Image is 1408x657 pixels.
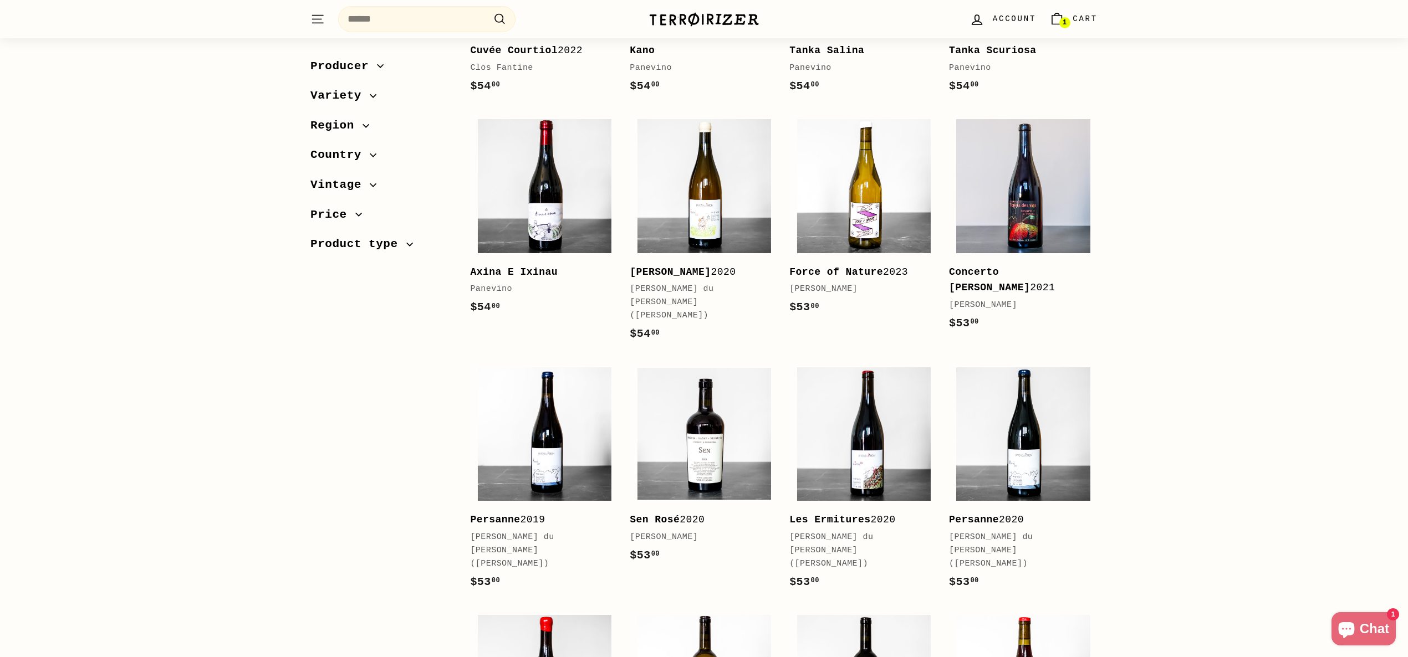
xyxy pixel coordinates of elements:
[470,80,500,93] span: $54
[470,301,500,314] span: $54
[470,61,608,75] div: Clos Fantine
[470,112,619,327] a: Axina E Ixinau Panevino
[1043,3,1104,35] a: Cart
[310,173,452,203] button: Vintage
[651,81,660,89] sup: 00
[492,81,500,89] sup: 00
[630,80,660,93] span: $54
[310,87,370,106] span: Variety
[470,266,558,278] b: Axina E Ixinau
[310,116,363,135] span: Region
[789,512,927,528] div: 2020
[970,81,978,89] sup: 00
[630,264,767,280] div: 2020
[949,576,979,588] span: $53
[949,61,1086,75] div: Panevino
[949,45,1037,56] b: Tanka Scuriosa
[630,112,778,354] a: [PERSON_NAME]2020[PERSON_NAME] du [PERSON_NAME] ([PERSON_NAME])
[789,576,819,588] span: $53
[310,114,452,143] button: Region
[470,576,500,588] span: $53
[470,283,608,296] div: Panevino
[630,531,767,544] div: [PERSON_NAME]
[949,531,1086,571] div: [PERSON_NAME] du [PERSON_NAME] ([PERSON_NAME])
[1063,19,1067,27] span: 1
[630,61,767,75] div: Panevino
[949,112,1098,343] a: Concerto [PERSON_NAME]2021[PERSON_NAME]
[789,80,819,93] span: $54
[949,266,1030,294] b: Concerto [PERSON_NAME]
[492,577,500,584] sup: 00
[630,45,655,56] b: Kano
[789,283,927,296] div: [PERSON_NAME]
[811,302,819,310] sup: 00
[651,550,660,558] sup: 00
[789,61,927,75] div: Panevino
[310,176,370,194] span: Vintage
[630,283,767,322] div: [PERSON_NAME] du [PERSON_NAME] ([PERSON_NAME])
[492,302,500,310] sup: 00
[949,512,1086,528] div: 2020
[949,299,1086,312] div: [PERSON_NAME]
[470,360,619,602] a: Persanne2019[PERSON_NAME] du [PERSON_NAME] ([PERSON_NAME])
[949,264,1086,296] div: 2021
[470,43,608,59] div: 2022
[630,549,660,562] span: $53
[470,512,608,528] div: 2019
[949,80,979,93] span: $54
[789,264,927,280] div: 2023
[630,514,680,525] b: Sen Rosé
[630,327,660,340] span: $54
[470,531,608,571] div: [PERSON_NAME] du [PERSON_NAME] ([PERSON_NAME])
[789,266,883,278] b: Force of Nature
[949,317,979,330] span: $53
[310,146,370,165] span: Country
[789,531,927,571] div: [PERSON_NAME] du [PERSON_NAME] ([PERSON_NAME])
[310,233,452,263] button: Product type
[970,577,978,584] sup: 00
[310,84,452,114] button: Variety
[470,45,558,56] b: Cuvée Courtiol
[811,577,819,584] sup: 00
[470,514,520,525] b: Persanne
[310,57,377,76] span: Producer
[310,235,406,254] span: Product type
[993,13,1036,25] span: Account
[789,45,864,56] b: Tanka Salina
[630,360,778,575] a: Sen Rosé2020[PERSON_NAME]
[1328,612,1399,648] inbox-online-store-chat: Shopify online store chat
[310,203,452,233] button: Price
[963,3,1043,35] a: Account
[310,143,452,173] button: Country
[970,318,978,326] sup: 00
[310,206,355,224] span: Price
[630,512,767,528] div: 2020
[651,329,660,337] sup: 00
[789,514,870,525] b: Les Ermitures
[949,514,999,525] b: Persanne
[1073,13,1098,25] span: Cart
[789,301,819,314] span: $53
[789,112,938,327] a: Force of Nature2023[PERSON_NAME]
[630,266,711,278] b: [PERSON_NAME]
[811,81,819,89] sup: 00
[310,54,452,84] button: Producer
[949,360,1098,602] a: Persanne2020[PERSON_NAME] du [PERSON_NAME] ([PERSON_NAME])
[789,360,938,602] a: Les Ermitures2020[PERSON_NAME] du [PERSON_NAME] ([PERSON_NAME])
